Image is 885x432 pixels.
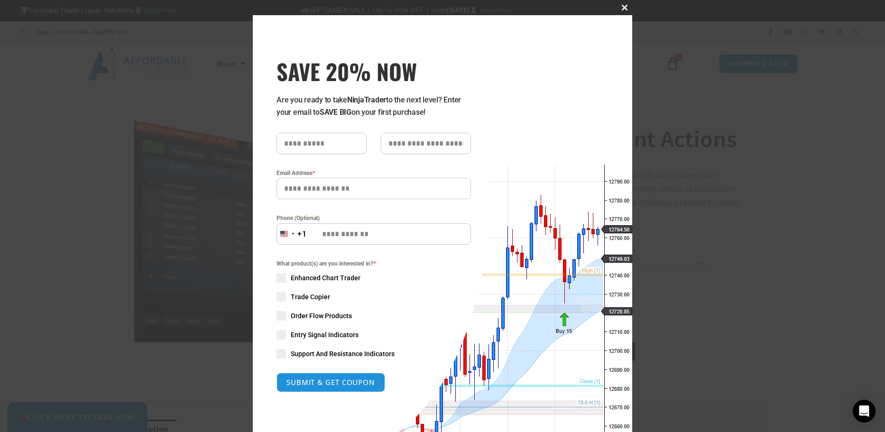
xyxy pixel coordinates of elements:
strong: SAVE BIG [320,108,351,117]
button: Selected country [277,223,307,245]
label: Support And Resistance Indicators [277,349,471,358]
span: What product(s) are you interested in? [277,259,471,268]
span: Trade Copier [291,292,330,302]
span: Entry Signal Indicators [291,330,359,340]
div: Open Intercom Messenger [853,400,876,423]
label: Entry Signal Indicators [277,330,471,340]
strong: NinjaTrader [347,95,386,104]
h3: SAVE 20% NOW [277,58,471,84]
div: +1 [297,228,307,240]
span: Enhanced Chart Trader [291,273,360,283]
p: Are you ready to take to the next level? Enter your email to on your first purchase! [277,94,471,119]
label: Trade Copier [277,292,471,302]
label: Enhanced Chart Trader [277,273,471,283]
span: Order Flow Products [291,311,352,321]
span: Support And Resistance Indicators [291,349,395,358]
label: Email Address [277,168,471,178]
label: Order Flow Products [277,311,471,321]
button: SUBMIT & GET COUPON [277,373,385,392]
label: Phone (Optional) [277,213,471,223]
